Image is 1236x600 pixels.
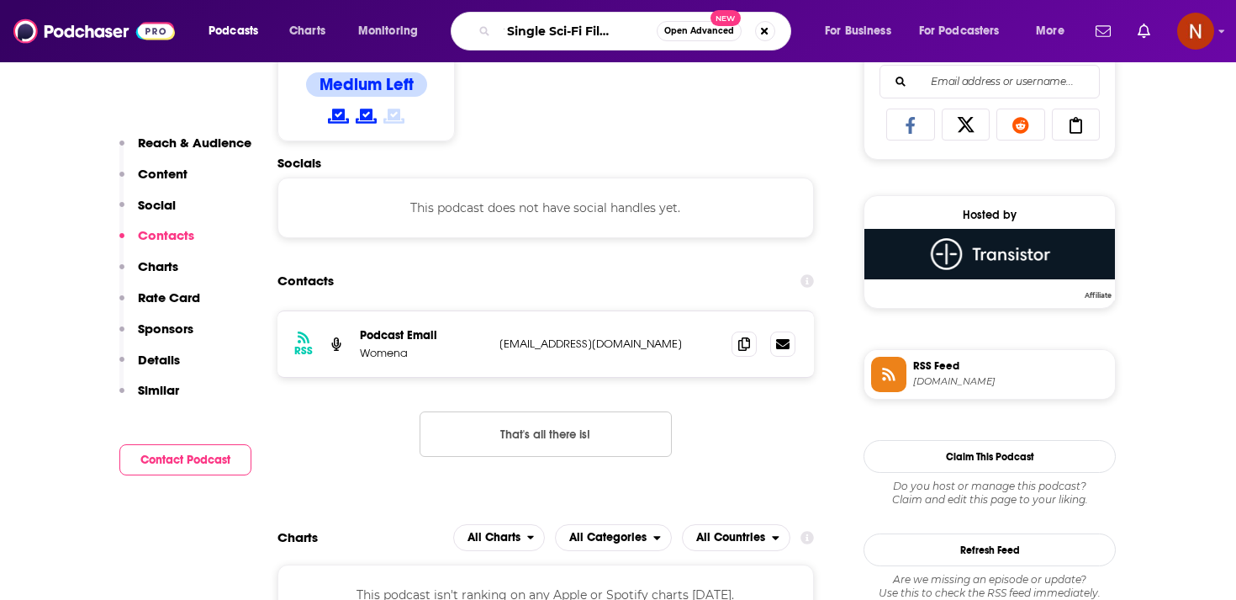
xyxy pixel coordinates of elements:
span: For Business [825,19,891,43]
a: Share on Reddit [996,109,1045,141]
button: Nothing here. [420,412,672,457]
p: Sponsors [138,321,193,337]
button: Charts [119,258,178,289]
p: Social [138,197,176,213]
h4: Medium Left [320,74,414,95]
span: Logged in as AdelNBM [1177,13,1214,50]
p: Charts [138,258,178,274]
img: Podchaser - Follow, Share and Rate Podcasts [13,15,175,47]
button: open menu [555,524,672,551]
a: Show notifications dropdown [1131,17,1157,45]
div: Hosted by [864,208,1115,222]
span: Do you host or manage this podcast? [864,480,1116,493]
button: Reach & Audience [119,135,251,166]
a: Charts [278,18,335,45]
span: RSS Feed [913,358,1108,374]
button: Show profile menu [1177,13,1214,50]
p: Womena [360,346,486,360]
button: Details [119,352,180,383]
h3: RSS [294,344,313,358]
button: Content [119,166,188,197]
button: Rate Card [119,289,200,321]
input: Email address or username... [894,66,1085,98]
span: New [710,10,741,26]
span: Open Advanced [664,27,734,35]
input: Search podcasts, credits, & more... [497,18,657,45]
img: User Profile [1177,13,1214,50]
span: For Podcasters [919,19,1000,43]
h2: Countries [682,524,790,551]
p: Reach & Audience [138,135,251,151]
button: open menu [453,524,546,551]
span: Monitoring [358,19,418,43]
h2: Contacts [277,265,334,297]
a: Transistor [864,229,1115,298]
button: Claim This Podcast [864,440,1116,473]
p: Similar [138,382,179,398]
button: Contact Podcast [119,444,251,475]
span: feeds.transistor.fm [913,375,1108,388]
h2: Charts [277,529,318,545]
button: Social [119,197,176,228]
button: open menu [813,18,912,45]
p: Contacts [138,227,194,243]
button: Open AdvancedNew [657,21,742,41]
span: Charts [289,19,325,43]
a: RSS Feed[DOMAIN_NAME] [871,357,1108,392]
p: Details [138,352,180,368]
p: Content [138,166,188,182]
p: Podcast Email [360,328,486,342]
div: Search followers [879,65,1100,98]
div: Claim and edit this page to your liking. [864,480,1116,507]
button: open menu [682,524,790,551]
span: All Countries [696,532,765,544]
span: All Charts [467,532,520,544]
button: Similar [119,382,179,413]
p: Rate Card [138,289,200,305]
span: More [1036,19,1064,43]
div: This podcast does not have social handles yet. [277,178,814,238]
button: open menu [346,18,440,45]
span: Podcasts [209,19,258,43]
a: Share on X/Twitter [942,109,990,141]
h2: Categories [555,524,672,551]
button: open menu [1024,18,1085,45]
button: open menu [197,18,280,45]
a: Show notifications dropdown [1089,17,1117,45]
h2: Socials [277,155,814,171]
button: Contacts [119,227,194,258]
h2: Platforms [453,524,546,551]
button: open menu [908,18,1024,45]
a: Share on Facebook [886,109,935,141]
span: All Categories [569,532,647,544]
button: Refresh Feed [864,534,1116,566]
button: Sponsors [119,321,193,352]
span: Affiliate [1081,290,1115,300]
p: [EMAIL_ADDRESS][DOMAIN_NAME] [499,337,718,351]
div: Search podcasts, credits, & more... [467,12,807,50]
div: Are we missing an episode or update? Use this to check the RSS feed immediately. [864,573,1116,600]
a: Copy Link [1052,109,1101,141]
img: Transistor [864,229,1115,279]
